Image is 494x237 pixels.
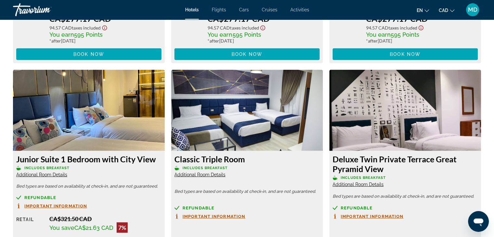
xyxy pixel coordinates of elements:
[212,7,226,12] a: Flights
[208,31,232,38] span: You earn
[49,215,161,222] div: CA$321.50 CAD
[366,31,390,38] span: You earn
[239,7,249,12] a: Cars
[24,195,56,200] span: Refundable
[174,214,245,219] button: Important Information
[341,214,403,218] span: Important Information
[388,25,417,31] span: Taxes included
[73,52,104,57] span: Book now
[16,184,161,189] p: Bed types are based on availability at check-in, and are not guaranteed.
[366,38,478,44] div: * [DATE]
[439,8,448,13] span: CAD
[16,14,44,44] div: Member
[174,14,203,44] div: Member
[51,38,61,44] span: after
[417,6,429,15] button: Change language
[117,222,128,233] div: 7%
[24,166,70,170] span: Includes Breakfast
[13,1,78,18] a: Travorium
[49,25,72,31] span: 94.57 CAD
[49,31,74,38] span: You earn
[16,154,161,164] h3: Junior Suite 1 Bedroom with City View
[390,31,419,38] span: 595 Points
[262,7,277,12] a: Cruises
[366,25,388,31] span: 94.57 CAD
[341,176,386,180] span: Includes Breakfast
[49,38,161,44] div: * [DATE]
[74,224,113,231] span: CA$21.63 CAD
[74,31,103,38] span: 595 Points
[259,23,267,31] button: Show Taxes and Fees disclaimer
[333,214,403,219] button: Important Information
[333,48,478,60] button: Book now
[185,7,199,12] a: Hotels
[171,70,323,151] img: Classic Triple Room
[439,6,454,15] button: Change currency
[230,25,259,31] span: Taxes included
[16,203,87,209] button: Important Information
[232,52,262,57] span: Book now
[329,70,481,151] img: Deluxe Twin Private Terrace Great Pyramid View
[183,214,245,218] span: Important Information
[333,154,478,174] h3: Deluxe Twin Private Terrace Great Pyramid View
[417,23,425,31] button: Show Taxes and Fees disclaimer
[174,154,320,164] h3: Classic Triple Room
[13,70,165,151] img: Junior Suite 1 Bedroom with City View
[174,48,320,60] button: Book now
[24,204,87,208] span: Important Information
[16,215,44,233] div: Retail
[174,172,225,177] span: Additional Room Details
[333,206,478,210] a: Refundable
[464,3,481,17] button: User Menu
[72,25,101,31] span: Taxes included
[49,224,74,231] span: You save
[232,31,261,38] span: 595 Points
[174,206,320,210] a: Refundable
[209,38,219,44] span: after
[174,189,320,194] p: Bed types are based on availability at check-in, and are not guaranteed.
[16,48,161,60] button: Book now
[101,23,108,31] button: Show Taxes and Fees disclaimer
[468,6,477,13] span: MD
[16,172,67,177] span: Additional Room Details
[417,8,423,13] span: en
[333,14,361,44] div: Member
[390,52,421,57] span: Book now
[333,194,478,199] p: Bed types are based on availability at check-in, and are not guaranteed.
[368,38,377,44] span: after
[183,206,214,210] span: Refundable
[468,211,489,232] iframe: Bouton de lancement de la fenêtre de messagerie
[333,182,384,187] span: Additional Room Details
[16,195,161,200] a: Refundable
[208,25,230,31] span: 94.57 CAD
[183,166,228,170] span: Includes Breakfast
[341,206,373,210] span: Refundable
[290,7,309,12] a: Activities
[208,38,320,44] div: * [DATE]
